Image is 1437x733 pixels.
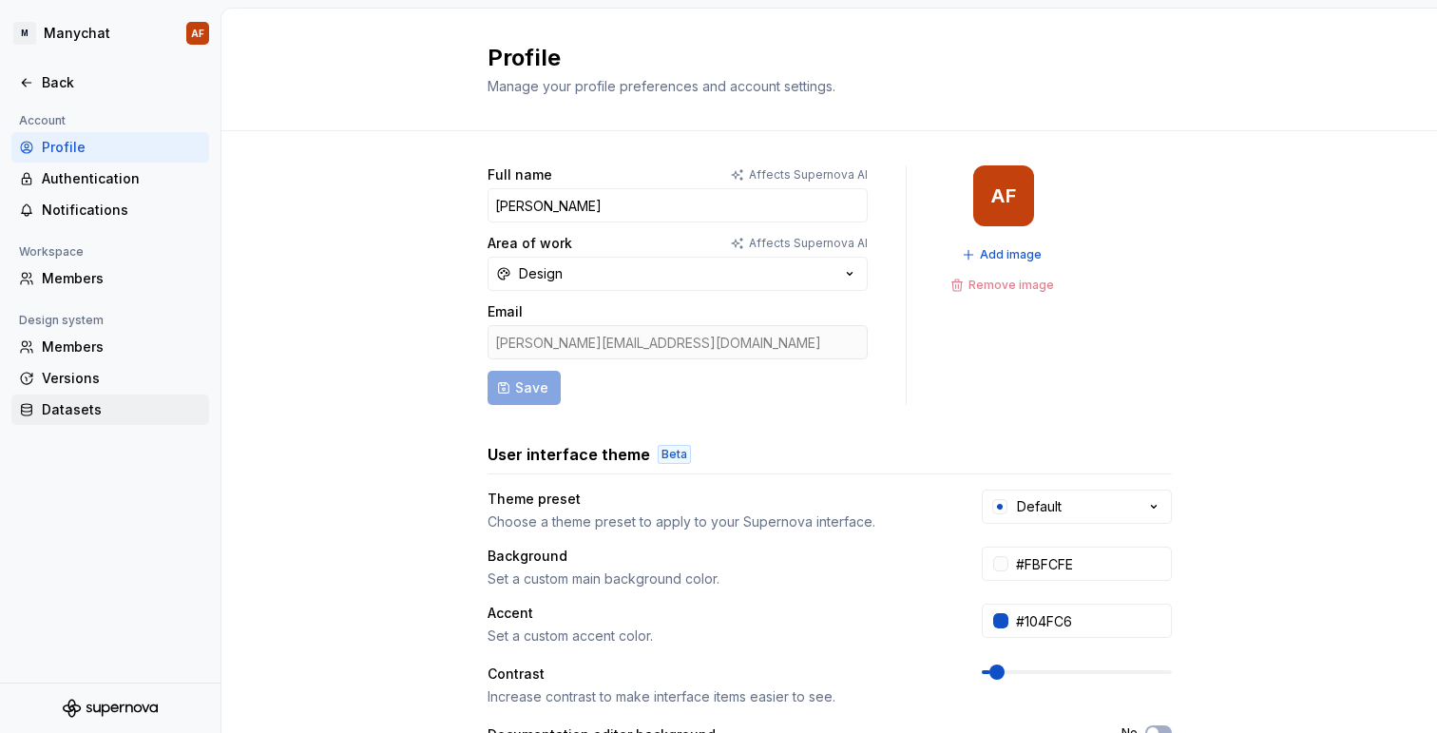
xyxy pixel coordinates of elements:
a: Datasets [11,395,209,425]
div: AF [991,188,1016,203]
label: Full name [488,165,552,184]
a: Members [11,332,209,362]
div: Accent [488,604,948,623]
p: Affects Supernova AI [749,167,868,183]
span: Add image [980,247,1042,262]
svg: Supernova Logo [63,699,158,718]
div: Contrast [488,665,948,684]
div: Beta [658,445,691,464]
div: Theme preset [488,490,948,509]
input: #FFFFFF [1008,547,1172,581]
div: Datasets [42,400,201,419]
p: Affects Supernova AI [749,236,868,251]
div: Profile [42,138,201,157]
div: Default [1017,497,1062,516]
div: Increase contrast to make interface items easier to see. [488,687,948,706]
div: Authentication [42,169,201,188]
div: Manychat [44,24,110,43]
div: Back [42,73,201,92]
div: Versions [42,369,201,388]
span: Manage your profile preferences and account settings. [488,78,835,94]
input: #104FC6 [1008,604,1172,638]
button: Default [982,490,1172,524]
button: MManychatAF [4,12,217,54]
a: Authentication [11,164,209,194]
h3: User interface theme [488,443,650,466]
label: Area of work [488,234,572,253]
a: Notifications [11,195,209,225]
a: Versions [11,363,209,394]
div: Choose a theme preset to apply to your Supernova interface. [488,512,948,531]
div: Workspace [11,241,91,263]
div: Set a custom accent color. [488,627,948,646]
div: Account [11,109,73,132]
div: AF [191,26,204,41]
div: Set a custom main background color. [488,569,948,588]
label: Email [488,302,523,321]
div: Background [488,547,948,566]
h2: Profile [488,43,1149,73]
a: Members [11,263,209,294]
button: Add image [956,241,1050,268]
a: Profile [11,132,209,163]
div: Design [519,264,563,283]
a: Back [11,68,209,98]
div: Notifications [42,201,201,220]
div: M [13,22,36,45]
div: Members [42,338,201,357]
div: Design system [11,309,111,332]
div: Members [42,269,201,288]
